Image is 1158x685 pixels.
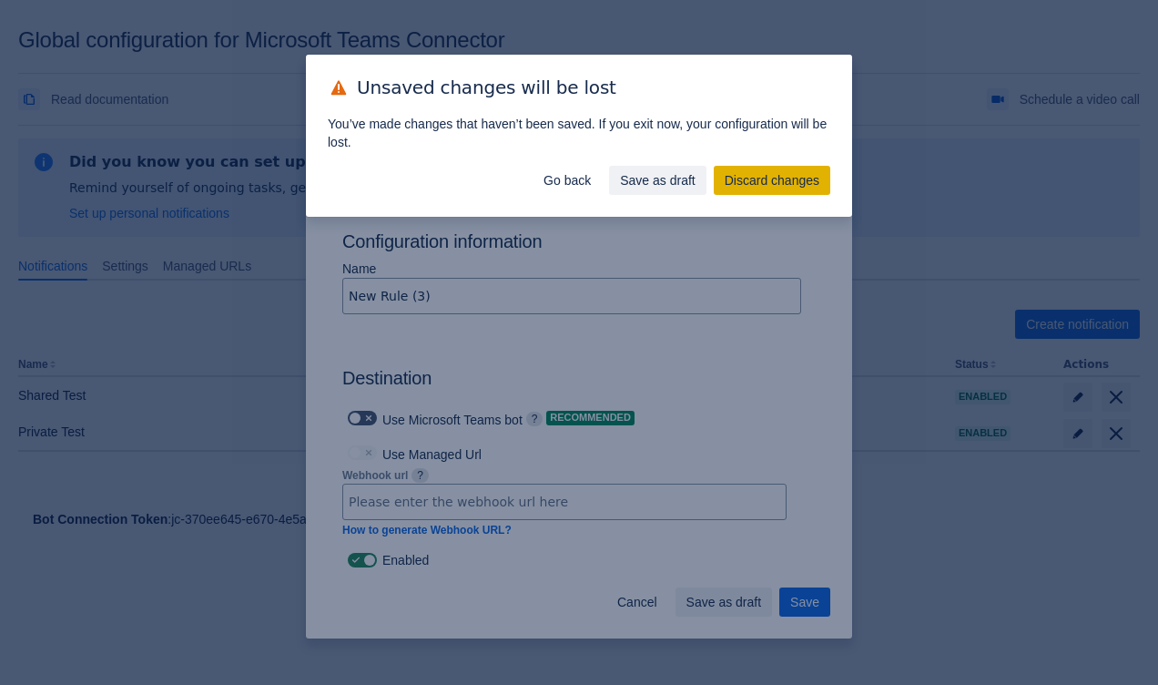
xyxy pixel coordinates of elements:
[533,166,602,195] button: Go back
[714,166,830,195] button: Discard changes
[543,166,591,195] span: Go back
[620,166,696,195] span: Save as draft
[725,166,819,195] span: Discard changes
[609,166,706,195] button: Save as draft
[306,113,852,153] div: You’ve made changes that haven’t been saved. If you exit now, your configuration will be lost.
[328,77,350,98] span: warning
[357,77,616,100] span: Unsaved changes will be lost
